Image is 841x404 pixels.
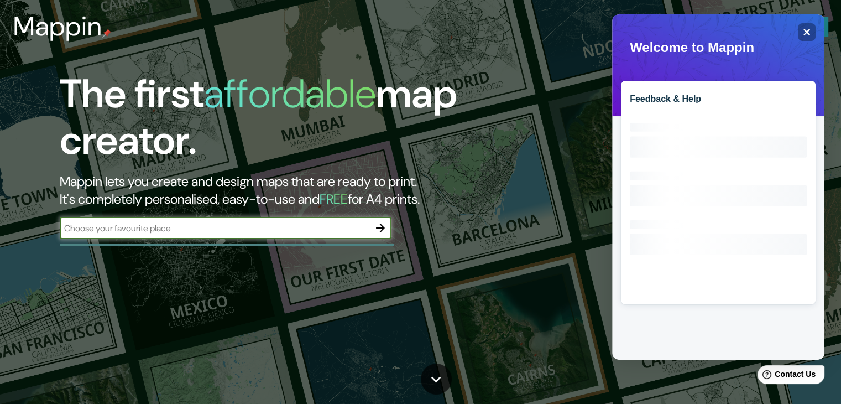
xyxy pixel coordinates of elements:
iframe: Help widget [612,14,824,360]
h5: FREE [320,190,348,208]
input: Choose your favourite place [60,222,369,235]
h1: The first map creator. [60,71,480,173]
h2: Mappin lets you create and design maps that are ready to print. It's completely personalised, eas... [60,173,480,208]
img: mappin-pin [102,29,111,38]
iframe: Help widget launcher [743,361,829,392]
h1: affordable [204,68,376,120]
h3: Mappin [13,11,102,42]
